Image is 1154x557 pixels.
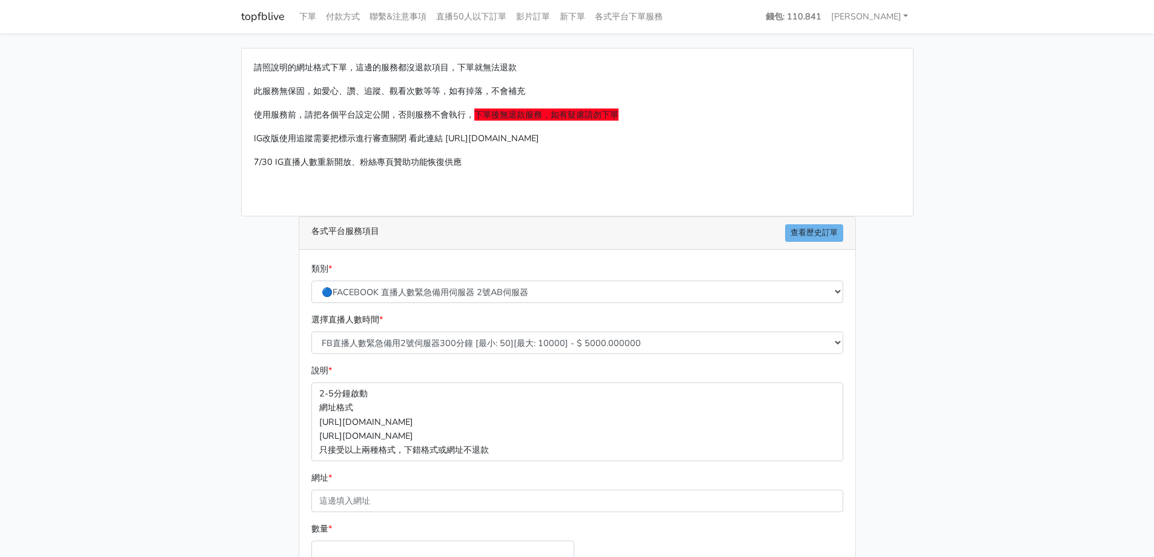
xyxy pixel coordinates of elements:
div: 各式平台服務項目 [299,217,855,250]
strong: 錢包: 110.841 [766,10,821,22]
p: 此服務無保固，如愛心、讚、追蹤、觀看次數等等，如有掉落，不會補充 [254,84,901,98]
label: 類別 [311,262,332,276]
a: 直播50人以下訂單 [431,5,511,28]
input: 這邊填入網址 [311,490,843,512]
span: 下單後無退款服務，如有疑慮請勿下單 [474,108,618,121]
p: IG改版使用追蹤需要把標示進行審查關閉 看此連結 [URL][DOMAIN_NAME] [254,132,901,145]
a: 聯繫&注意事項 [365,5,431,28]
p: 使用服務前，請把各個平台設定公開，否則服務不會執行， [254,108,901,122]
a: [PERSON_NAME] [826,5,914,28]
a: 新下單 [555,5,590,28]
label: 數量 [311,522,332,536]
label: 網址 [311,471,332,485]
p: 2-5分鐘啟動 網址格式 [URL][DOMAIN_NAME] [URL][DOMAIN_NAME] 只接受以上兩種格式，下錯格式或網址不退款 [311,382,843,461]
a: topfblive [241,5,285,28]
label: 說明 [311,364,332,378]
a: 各式平台下單服務 [590,5,668,28]
a: 下單 [294,5,321,28]
a: 錢包: 110.841 [761,5,826,28]
a: 查看歷史訂單 [785,224,843,242]
a: 付款方式 [321,5,365,28]
p: 請照說明的網址格式下單，這邊的服務都沒退款項目，下單就無法退款 [254,61,901,75]
p: 7/30 IG直播人數重新開放、粉絲專頁贊助功能恢復供應 [254,155,901,169]
label: 選擇直播人數時間 [311,313,383,327]
a: 影片訂單 [511,5,555,28]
